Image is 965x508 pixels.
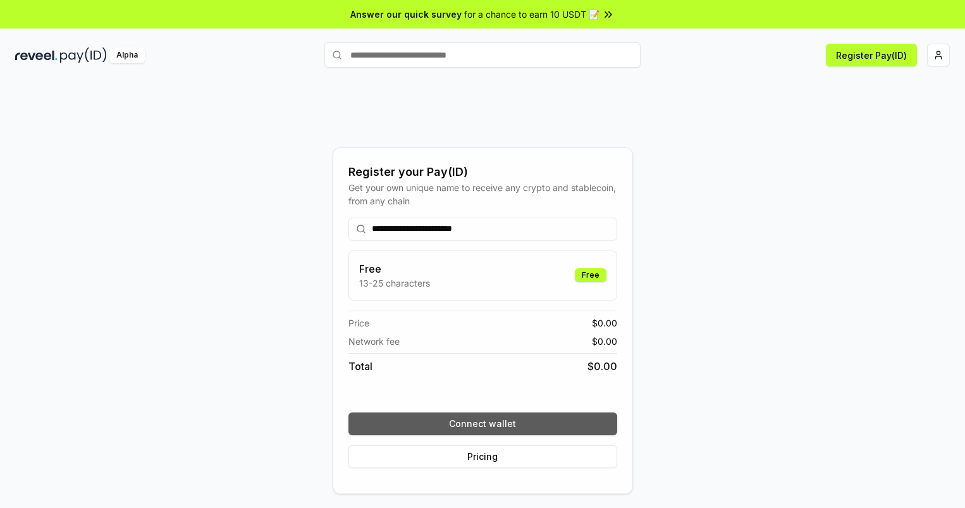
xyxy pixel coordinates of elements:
[348,445,617,468] button: Pricing
[587,359,617,374] span: $ 0.00
[348,316,369,330] span: Price
[109,47,145,63] div: Alpha
[348,181,617,208] div: Get your own unique name to receive any crypto and stablecoin, from any chain
[350,8,462,21] span: Answer our quick survey
[348,163,617,181] div: Register your Pay(ID)
[464,8,599,21] span: for a chance to earn 10 USDT 📝
[359,276,430,290] p: 13-25 characters
[348,359,372,374] span: Total
[592,316,617,330] span: $ 0.00
[575,268,606,282] div: Free
[348,412,617,435] button: Connect wallet
[348,335,400,348] span: Network fee
[826,44,917,66] button: Register Pay(ID)
[60,47,107,63] img: pay_id
[592,335,617,348] span: $ 0.00
[15,47,58,63] img: reveel_dark
[359,261,430,276] h3: Free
